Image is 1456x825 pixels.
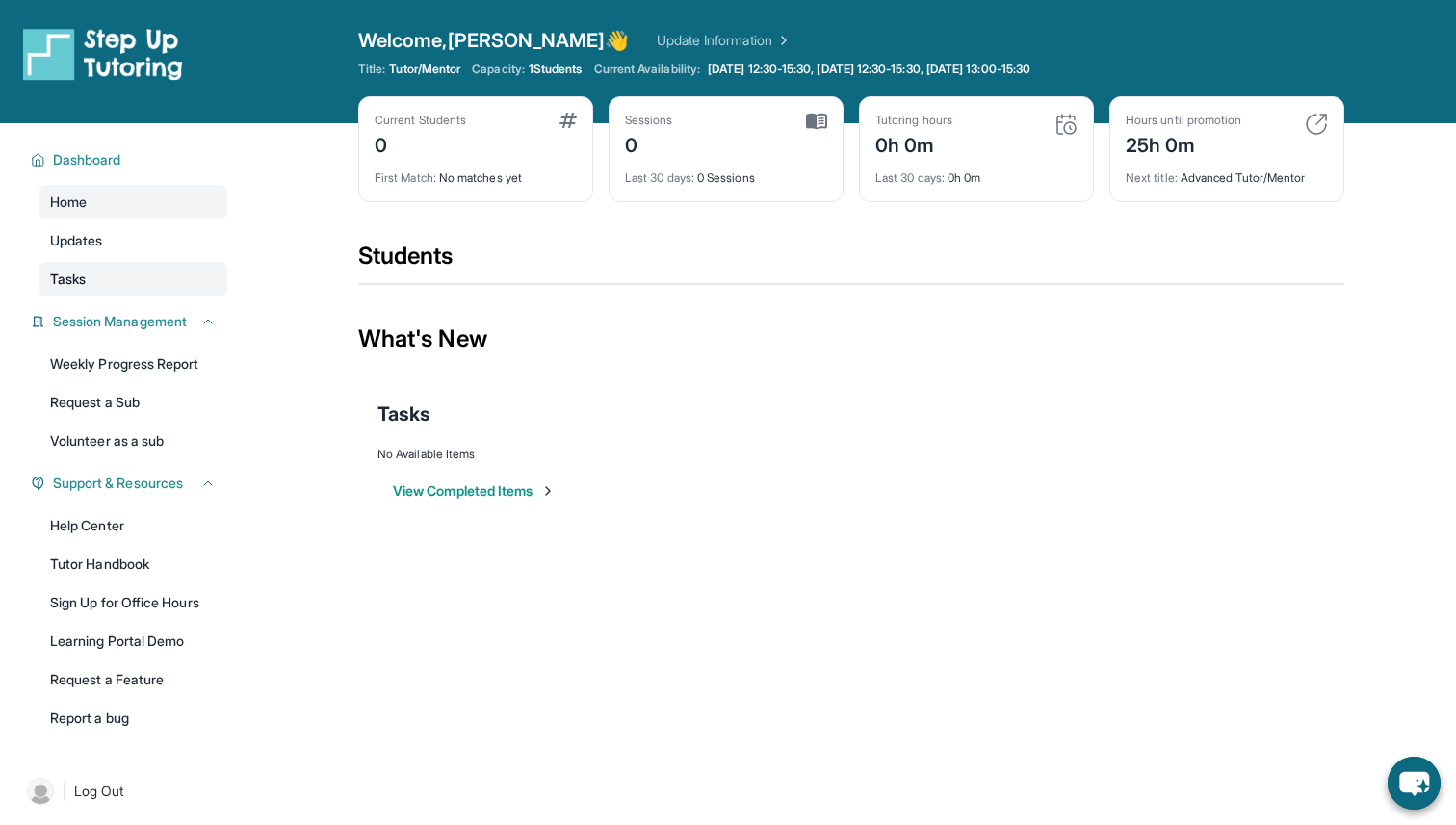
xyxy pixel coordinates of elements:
[657,31,792,50] a: Update Information
[708,62,1030,77] span: [DATE] 12:30-15:30, [DATE] 12:30-15:30, [DATE] 13:00-15:30
[375,128,466,159] div: 0
[358,241,1344,283] div: Students
[375,170,436,185] span: First Match :
[772,31,792,50] img: Chevron Right
[23,27,183,81] img: logo
[358,296,1344,381] div: What's New
[1388,757,1441,810] button: chat-button
[704,62,1034,77] a: [DATE] 12:30-15:30, [DATE] 12:30-15:30, [DATE] 13:00-15:30
[39,508,227,543] a: Help Center
[358,62,385,77] span: Title:
[50,193,87,212] span: Home
[806,113,827,130] img: card
[53,150,121,169] span: Dashboard
[74,782,124,801] span: Log Out
[53,474,183,493] span: Support & Resources
[39,262,227,296] a: Tasks
[625,113,673,128] div: Sessions
[39,662,227,697] a: Request a Feature
[1126,170,1178,185] span: Next title :
[875,113,952,128] div: Tutoring hours
[377,400,430,427] span: Tasks
[39,223,227,258] a: Updates
[472,62,525,77] span: Capacity:
[529,62,583,77] span: 1 Students
[45,150,216,169] button: Dashboard
[39,547,227,581] a: Tutor Handbook
[375,113,466,128] div: Current Students
[358,27,630,54] span: Welcome, [PERSON_NAME] 👋
[39,385,227,420] a: Request a Sub
[39,624,227,658] a: Learning Portal Demo
[1305,113,1328,136] img: card
[45,312,216,331] button: Session Management
[875,128,952,159] div: 0h 0m
[1054,113,1078,136] img: card
[625,170,694,185] span: Last 30 days :
[50,231,103,250] span: Updates
[50,270,86,289] span: Tasks
[377,447,1325,462] div: No Available Items
[1126,159,1328,186] div: Advanced Tutor/Mentor
[27,778,54,805] img: user-img
[594,62,700,77] span: Current Availability:
[875,170,945,185] span: Last 30 days :
[625,128,673,159] div: 0
[39,424,227,458] a: Volunteer as a sub
[39,347,227,381] a: Weekly Progress Report
[39,585,227,620] a: Sign Up for Office Hours
[875,159,1078,186] div: 0h 0m
[625,159,827,186] div: 0 Sessions
[19,770,227,812] a: |Log Out
[39,701,227,735] a: Report a bug
[62,780,66,803] span: |
[389,62,460,77] span: Tutor/Mentor
[39,185,227,219] a: Home
[1126,113,1241,128] div: Hours until promotion
[393,481,556,501] button: View Completed Items
[559,113,577,128] img: card
[1126,128,1241,159] div: 25h 0m
[53,312,187,331] span: Session Management
[375,159,577,186] div: No matches yet
[45,474,216,493] button: Support & Resources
